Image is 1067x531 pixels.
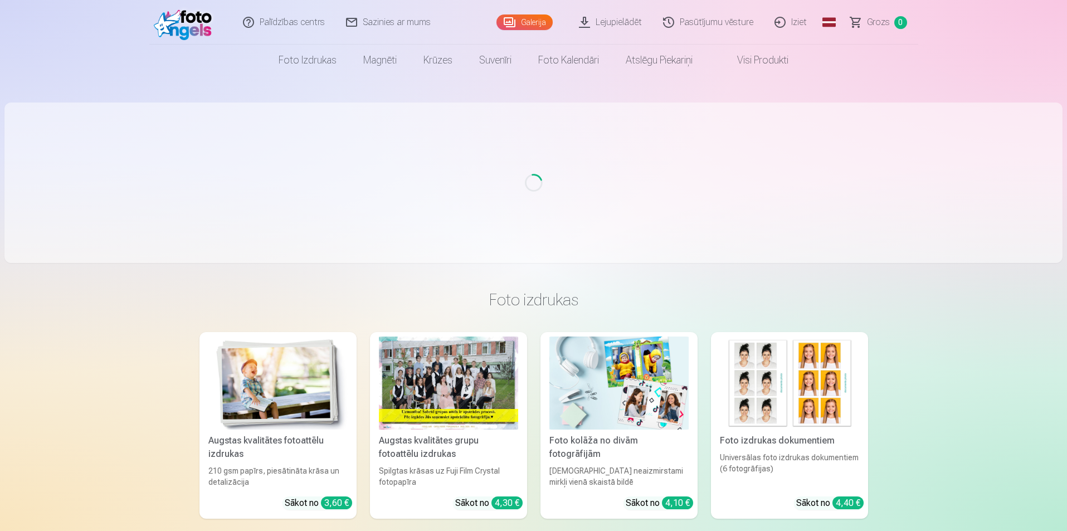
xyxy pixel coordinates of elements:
img: Foto kolāža no divām fotogrāfijām [549,337,689,430]
div: Sākot no [285,496,352,510]
div: Sākot no [626,496,693,510]
a: Augstas kvalitātes grupu fotoattēlu izdrukasSpilgtas krāsas uz Fuji Film Crystal fotopapīraSākot ... [370,332,527,519]
div: 4,10 € [662,496,693,509]
div: Foto izdrukas dokumentiem [715,434,864,447]
a: Atslēgu piekariņi [612,45,706,76]
a: Foto kalendāri [525,45,612,76]
div: Sākot no [455,496,523,510]
a: Foto kolāža no divām fotogrāfijāmFoto kolāža no divām fotogrāfijām[DEMOGRAPHIC_DATA] neaizmirstam... [540,332,698,519]
div: 210 gsm papīrs, piesātināta krāsa un detalizācija [204,465,352,488]
a: Augstas kvalitātes fotoattēlu izdrukasAugstas kvalitātes fotoattēlu izdrukas210 gsm papīrs, piesā... [199,332,357,519]
a: Galerija [496,14,553,30]
span: Grozs [867,16,890,29]
img: Augstas kvalitātes fotoattēlu izdrukas [208,337,348,430]
h3: Foto izdrukas [208,290,859,310]
a: Foto izdrukas [265,45,350,76]
div: Sākot no [796,496,864,510]
a: Krūzes [410,45,466,76]
div: 3,60 € [321,496,352,509]
div: 4,40 € [832,496,864,509]
span: 0 [894,16,907,29]
div: 4,30 € [491,496,523,509]
a: Foto izdrukas dokumentiemFoto izdrukas dokumentiemUniversālas foto izdrukas dokumentiem (6 fotogr... [711,332,868,519]
img: Foto izdrukas dokumentiem [720,337,859,430]
div: Augstas kvalitātes grupu fotoattēlu izdrukas [374,434,523,461]
img: /fa1 [154,4,218,40]
a: Magnēti [350,45,410,76]
div: [DEMOGRAPHIC_DATA] neaizmirstami mirkļi vienā skaistā bildē [545,465,693,488]
a: Visi produkti [706,45,802,76]
div: Spilgtas krāsas uz Fuji Film Crystal fotopapīra [374,465,523,488]
div: Foto kolāža no divām fotogrāfijām [545,434,693,461]
div: Universālas foto izdrukas dokumentiem (6 fotogrāfijas) [715,452,864,488]
a: Suvenīri [466,45,525,76]
div: Augstas kvalitātes fotoattēlu izdrukas [204,434,352,461]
